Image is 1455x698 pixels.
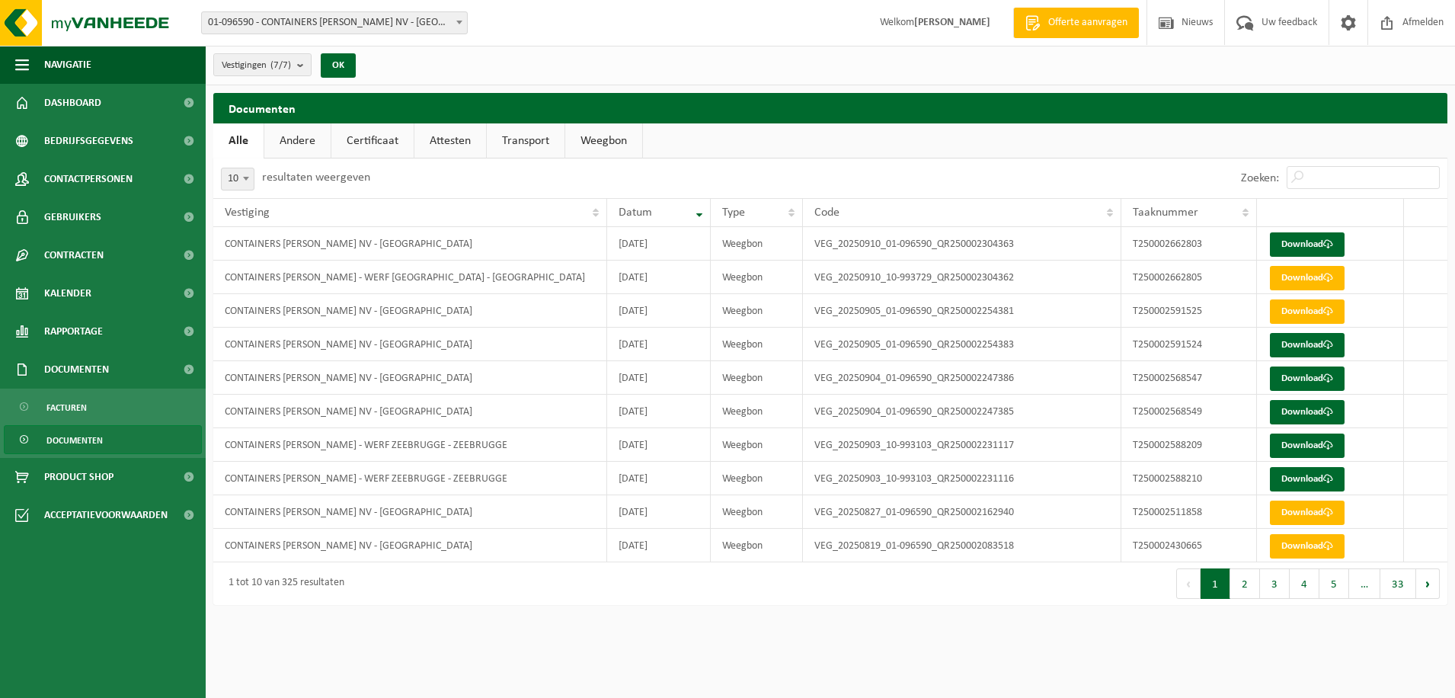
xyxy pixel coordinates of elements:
[213,294,607,328] td: CONTAINERS [PERSON_NAME] NV - [GEOGRAPHIC_DATA]
[1230,568,1260,599] button: 2
[44,122,133,160] span: Bedrijfsgegevens
[213,428,607,462] td: CONTAINERS [PERSON_NAME] - WERF ZEEBRUGGE - ZEEBRUGGE
[221,168,254,191] span: 10
[4,392,202,421] a: Facturen
[803,261,1121,294] td: VEG_20250910_10-993729_QR250002304362
[1121,529,1257,562] td: T250002430665
[803,361,1121,395] td: VEG_20250904_01-096590_QR250002247386
[1121,361,1257,395] td: T250002568547
[202,12,467,34] span: 01-096590 - CONTAINERS JAN HAECK NV - BRUGGE
[213,462,607,495] td: CONTAINERS [PERSON_NAME] - WERF ZEEBRUGGE - ZEEBRUGGE
[1044,15,1131,30] span: Offerte aanvragen
[607,529,711,562] td: [DATE]
[213,529,607,562] td: CONTAINERS [PERSON_NAME] NV - [GEOGRAPHIC_DATA]
[1121,395,1257,428] td: T250002568549
[711,261,803,294] td: Weegbon
[213,261,607,294] td: CONTAINERS [PERSON_NAME] - WERF [GEOGRAPHIC_DATA] - [GEOGRAPHIC_DATA]
[213,227,607,261] td: CONTAINERS [PERSON_NAME] NV - [GEOGRAPHIC_DATA]
[213,123,264,158] a: Alle
[607,462,711,495] td: [DATE]
[44,198,101,236] span: Gebruikers
[213,395,607,428] td: CONTAINERS [PERSON_NAME] NV - [GEOGRAPHIC_DATA]
[1121,428,1257,462] td: T250002588209
[321,53,356,78] button: OK
[1121,328,1257,361] td: T250002591524
[722,207,745,219] span: Type
[1241,172,1279,184] label: Zoeken:
[1121,227,1257,261] td: T250002662803
[607,361,711,395] td: [DATE]
[262,171,370,184] label: resultaten weergeven
[803,294,1121,328] td: VEG_20250905_01-096590_QR250002254381
[711,529,803,562] td: Weegbon
[803,328,1121,361] td: VEG_20250905_01-096590_QR250002254383
[803,227,1121,261] td: VEG_20250910_01-096590_QR250002304363
[221,570,344,597] div: 1 tot 10 van 325 resultaten
[1270,434,1345,458] a: Download
[1121,294,1257,328] td: T250002591525
[803,428,1121,462] td: VEG_20250903_10-993103_QR250002231117
[711,462,803,495] td: Weegbon
[803,395,1121,428] td: VEG_20250904_01-096590_QR250002247385
[803,529,1121,562] td: VEG_20250819_01-096590_QR250002083518
[213,328,607,361] td: CONTAINERS [PERSON_NAME] NV - [GEOGRAPHIC_DATA]
[1270,534,1345,559] a: Download
[803,495,1121,529] td: VEG_20250827_01-096590_QR250002162940
[44,236,104,274] span: Contracten
[607,328,711,361] td: [DATE]
[44,274,91,312] span: Kalender
[711,361,803,395] td: Weegbon
[1270,367,1345,391] a: Download
[1270,299,1345,324] a: Download
[1201,568,1230,599] button: 1
[1176,568,1201,599] button: Previous
[44,458,114,496] span: Product Shop
[44,46,91,84] span: Navigatie
[213,361,607,395] td: CONTAINERS [PERSON_NAME] NV - [GEOGRAPHIC_DATA]
[201,11,468,34] span: 01-096590 - CONTAINERS JAN HAECK NV - BRUGGE
[803,462,1121,495] td: VEG_20250903_10-993103_QR250002231116
[44,84,101,122] span: Dashboard
[213,53,312,76] button: Vestigingen(7/7)
[4,425,202,454] a: Documenten
[213,93,1447,123] h2: Documenten
[1270,501,1345,525] a: Download
[1260,568,1290,599] button: 3
[711,328,803,361] td: Weegbon
[1270,333,1345,357] a: Download
[1270,266,1345,290] a: Download
[711,227,803,261] td: Weegbon
[1133,207,1198,219] span: Taaknummer
[607,495,711,529] td: [DATE]
[1349,568,1380,599] span: …
[607,395,711,428] td: [DATE]
[1270,232,1345,257] a: Download
[414,123,486,158] a: Attesten
[607,294,711,328] td: [DATE]
[607,227,711,261] td: [DATE]
[607,261,711,294] td: [DATE]
[1121,462,1257,495] td: T250002588210
[711,428,803,462] td: Weegbon
[213,495,607,529] td: CONTAINERS [PERSON_NAME] NV - [GEOGRAPHIC_DATA]
[44,312,103,351] span: Rapportage
[46,426,103,455] span: Documenten
[1380,568,1416,599] button: 33
[222,54,291,77] span: Vestigingen
[487,123,564,158] a: Transport
[1290,568,1319,599] button: 4
[607,428,711,462] td: [DATE]
[814,207,839,219] span: Code
[270,60,291,70] count: (7/7)
[264,123,331,158] a: Andere
[1121,261,1257,294] td: T250002662805
[331,123,414,158] a: Certificaat
[44,496,168,534] span: Acceptatievoorwaarden
[565,123,642,158] a: Weegbon
[44,160,133,198] span: Contactpersonen
[914,17,990,28] strong: [PERSON_NAME]
[619,207,652,219] span: Datum
[1319,568,1349,599] button: 5
[711,395,803,428] td: Weegbon
[225,207,270,219] span: Vestiging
